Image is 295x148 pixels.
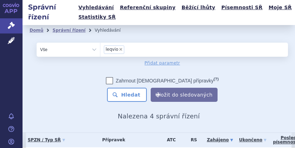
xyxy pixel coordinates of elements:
a: Ukončeno [238,135,268,145]
a: Správní řízení [52,28,86,33]
li: Vyhledávání [95,25,130,36]
button: Hledat [107,88,147,102]
a: Písemnosti SŘ [219,3,265,12]
span: × [119,47,123,51]
a: Běžící lhůty [180,3,218,12]
a: Přidat parametr [145,60,180,67]
a: Moje SŘ [266,3,294,12]
th: Přípravek [67,133,157,147]
button: Uložit do sledovaných [151,88,218,102]
span: Nalezena 4 správní řízení [118,112,200,120]
input: leqvio [126,45,129,53]
a: Referenční skupiny [118,3,178,12]
abbr: (?) [214,77,219,81]
a: Zahájeno [206,135,234,145]
h2: Správní řízení [23,2,76,22]
th: RS [182,133,202,147]
a: Domů [30,28,43,33]
span: leqvio [106,47,118,52]
a: SPZN / Typ SŘ [26,135,67,145]
a: Vyhledávání [76,3,116,12]
a: Statistiky SŘ [76,12,118,22]
label: Zahrnout [DEMOGRAPHIC_DATA] přípravky [106,77,219,84]
th: ATC [157,133,182,147]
